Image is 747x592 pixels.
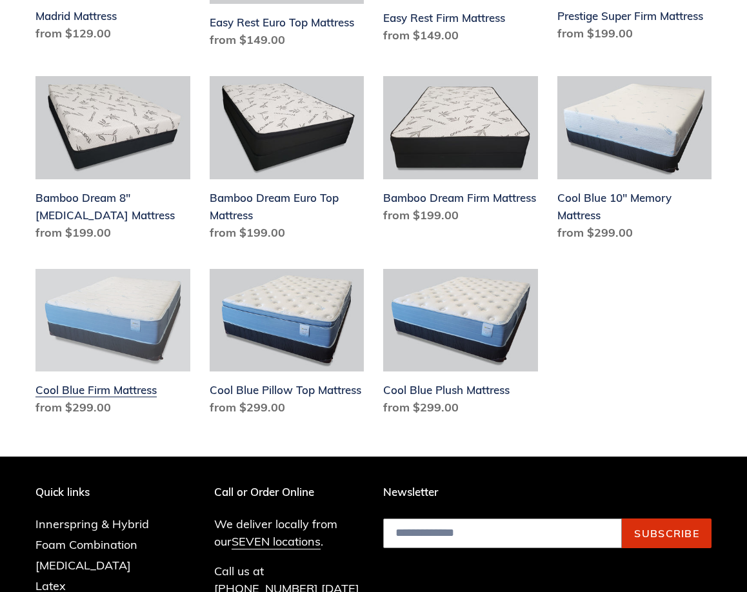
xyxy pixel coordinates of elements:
[383,269,538,422] a: Cool Blue Plush Mattress
[35,486,168,498] p: Quick links
[210,269,364,422] a: Cool Blue Pillow Top Mattress
[35,558,131,573] a: [MEDICAL_DATA]
[35,269,190,422] a: Cool Blue Firm Mattress
[383,486,712,498] p: Newsletter
[210,76,364,246] a: Bamboo Dream Euro Top Mattress
[232,534,321,549] a: SEVEN locations
[383,76,538,229] a: Bamboo Dream Firm Mattress
[35,537,137,552] a: Foam Combination
[383,518,622,548] input: Email address
[622,518,712,548] button: Subscribe
[214,515,364,550] p: We deliver locally from our .
[214,486,364,498] p: Call or Order Online
[35,517,149,531] a: Innerspring & Hybrid
[634,527,699,540] span: Subscribe
[557,76,712,246] a: Cool Blue 10" Memory Mattress
[35,76,190,246] a: Bamboo Dream 8" Memory Foam Mattress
